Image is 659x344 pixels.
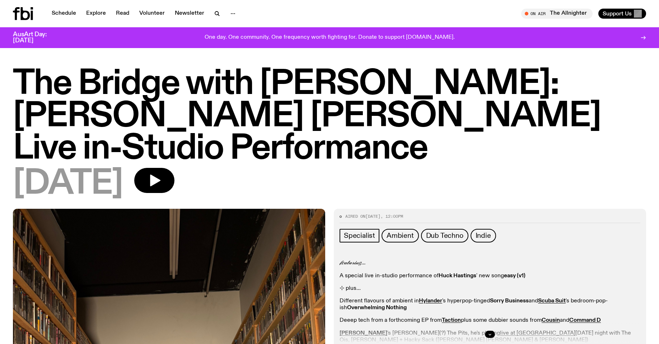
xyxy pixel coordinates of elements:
span: Aired on [345,213,365,219]
a: Read [112,9,134,19]
a: Hylander [419,298,442,304]
a: Ambient [382,229,419,242]
a: Specialist [340,229,379,242]
a: Newsletter [170,9,209,19]
a: Volunteer [135,9,169,19]
span: Indie [476,232,491,240]
button: Support Us [598,9,646,19]
a: Schedule [47,9,80,19]
a: Explore [82,9,110,19]
h1: The Bridge with [PERSON_NAME]: [PERSON_NAME] [PERSON_NAME] Live in-Studio Performance [13,68,646,165]
span: Dub Techno [426,232,463,240]
span: [DATE] [365,213,380,219]
strong: Sorry Business [490,298,529,304]
p: ⊹ plus... [340,285,640,292]
a: Taction [442,317,461,323]
a: Command D [569,317,601,323]
span: Specialist [344,232,375,240]
h3: AusArt Day: [DATE] [13,32,59,44]
span: Ambient [387,232,414,240]
strong: Overwhelming Nothing [347,305,407,311]
em: 𝒻𝑒𝒶𝓉𝓊𝓇𝒾𝓃𝑔... [340,260,366,266]
span: Support Us [603,10,632,17]
p: A special live in-studio performance of ' new song [340,273,640,279]
button: On AirThe Allnighter [521,9,593,19]
p: Different flavours of ambient in 's hyperpop-tinged and 's bedroom-pop-ish [340,298,640,311]
a: Cousin [542,317,560,323]
a: Scuba Suit [538,298,566,304]
span: , 12:00pm [380,213,403,219]
a: Indie [471,229,496,242]
a: Dub Techno [421,229,468,242]
p: Deeep tech from a forthcoming EP from plus some dubbier sounds from and [340,317,640,324]
p: One day. One community. One frequency worth fighting for. Donate to support [DOMAIN_NAME]. [205,34,455,41]
strong: Huck Hastings [439,273,476,279]
strong: easy (v1) [504,273,525,279]
span: [DATE] [13,168,123,200]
